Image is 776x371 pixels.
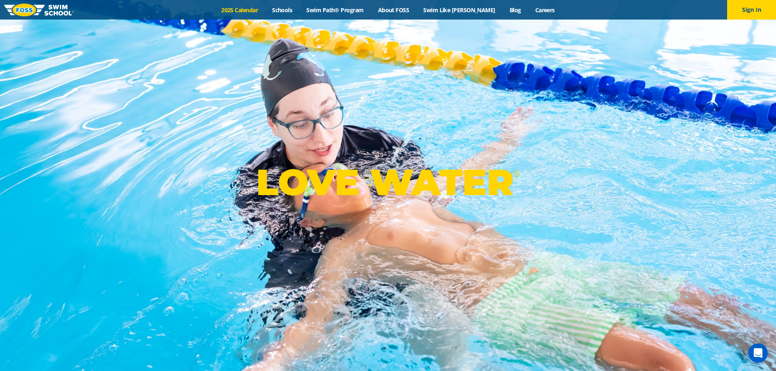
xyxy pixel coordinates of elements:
[256,160,520,204] p: LOVE WATER
[265,6,299,14] a: Schools
[4,4,74,16] img: FOSS Swim School Logo
[528,6,562,14] a: Careers
[513,169,520,179] sup: ®
[502,6,528,14] a: Blog
[748,343,768,363] iframe: Intercom live chat
[299,6,371,14] a: Swim Path® Program
[371,6,416,14] a: About FOSS
[214,6,265,14] a: 2025 Calendar
[416,6,503,14] a: Swim Like [PERSON_NAME]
